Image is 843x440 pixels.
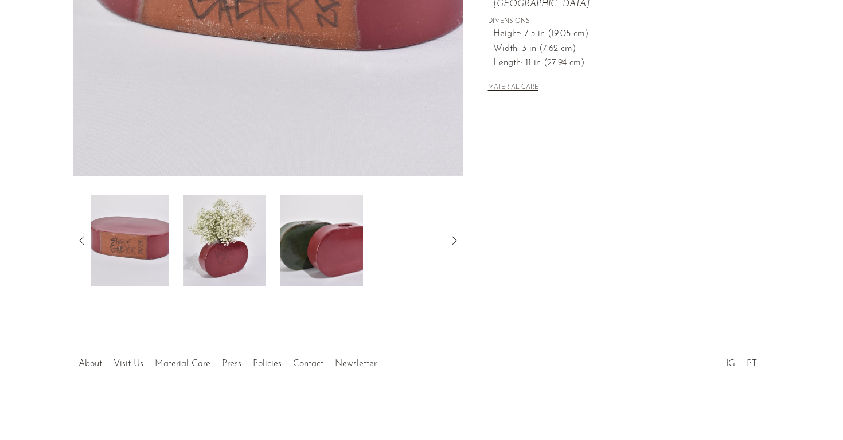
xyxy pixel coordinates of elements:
[720,350,763,372] ul: Social Medias
[747,359,757,368] a: PT
[493,42,746,57] span: Width: 3 in (7.62 cm)
[488,84,538,92] button: MATERIAL CARE
[222,359,241,368] a: Press
[155,359,210,368] a: Material Care
[73,350,383,372] ul: Quick links
[493,56,746,71] span: Length: 11 in (27.94 cm)
[280,195,363,286] img: Oval Vase in Dark Red
[79,359,102,368] a: About
[488,17,746,27] span: DIMENSIONS
[726,359,735,368] a: IG
[493,27,746,42] span: Height: 7.5 in (19.05 cm)
[114,359,143,368] a: Visit Us
[183,195,266,286] img: Oval Vase in Dark Red
[86,195,169,286] img: Oval Vase in Dark Red
[293,359,323,368] a: Contact
[253,359,282,368] a: Policies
